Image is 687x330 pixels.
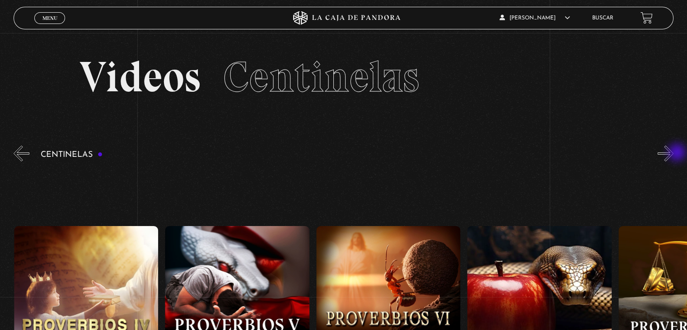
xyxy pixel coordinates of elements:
span: [PERSON_NAME] [500,15,570,21]
span: Cerrar [39,23,61,29]
span: Centinelas [223,51,419,103]
h3: Centinelas [41,151,103,159]
span: Menu [42,15,57,21]
a: View your shopping cart [640,12,653,24]
button: Previous [14,146,29,161]
h2: Videos [79,56,607,99]
a: Buscar [592,15,613,21]
button: Next [658,146,673,161]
